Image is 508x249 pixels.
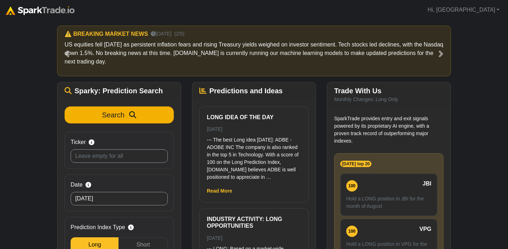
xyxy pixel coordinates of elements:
[334,96,398,102] small: Monthly Changes: Long Only
[207,235,222,241] small: [DATE]
[346,180,358,192] div: 100
[346,195,431,210] p: Hold a LONG position in JBI for the month of August
[65,106,174,123] button: Search
[102,111,125,119] span: Search
[209,87,283,95] span: Predictions and Ideas
[207,126,222,132] small: [DATE]
[207,114,301,121] h6: Long Idea of the Day
[423,179,431,188] span: JBI
[346,226,358,237] div: 100
[340,161,371,167] span: [DATE] top 20
[151,30,171,38] small: [DATE]
[207,114,301,181] a: Long Idea of the Day [DATE] --- The best Long idea [DATE]: ADBE - ADOBE INC The company is also r...
[74,87,163,95] span: Sparky: Prediction Search
[136,242,150,248] span: Short
[71,138,86,146] span: Ticker
[65,40,443,66] p: US equities fell [DATE] as persistent inflation fears and rising Treasury yields weighed on inves...
[71,181,83,189] span: Date
[65,31,148,37] h6: ⚠️ BREAKING MARKET NEWS
[174,30,184,38] small: (2/5)
[207,216,301,229] h6: Industry Activity: Long Opportunities
[419,225,431,233] span: VPG
[6,6,74,15] img: sparktrade.png
[425,3,502,17] a: Hi, [GEOGRAPHIC_DATA]
[340,173,437,216] a: 100 JBI Hold a LONG position in JBI for the month of August
[207,188,232,194] a: Read More
[88,242,101,248] span: Long
[334,87,443,95] h5: Trade With Us
[71,149,168,163] input: Leave empty for all
[334,115,443,145] p: SparkTrade provides entry and exit signals powered by its proprietary AI engine, with a proven tr...
[207,136,301,181] p: --- The best Long idea [DATE]: ADBE - ADOBE INC The company is also ranked in the top 5 in Techno...
[71,223,125,232] span: Prediction Index Type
